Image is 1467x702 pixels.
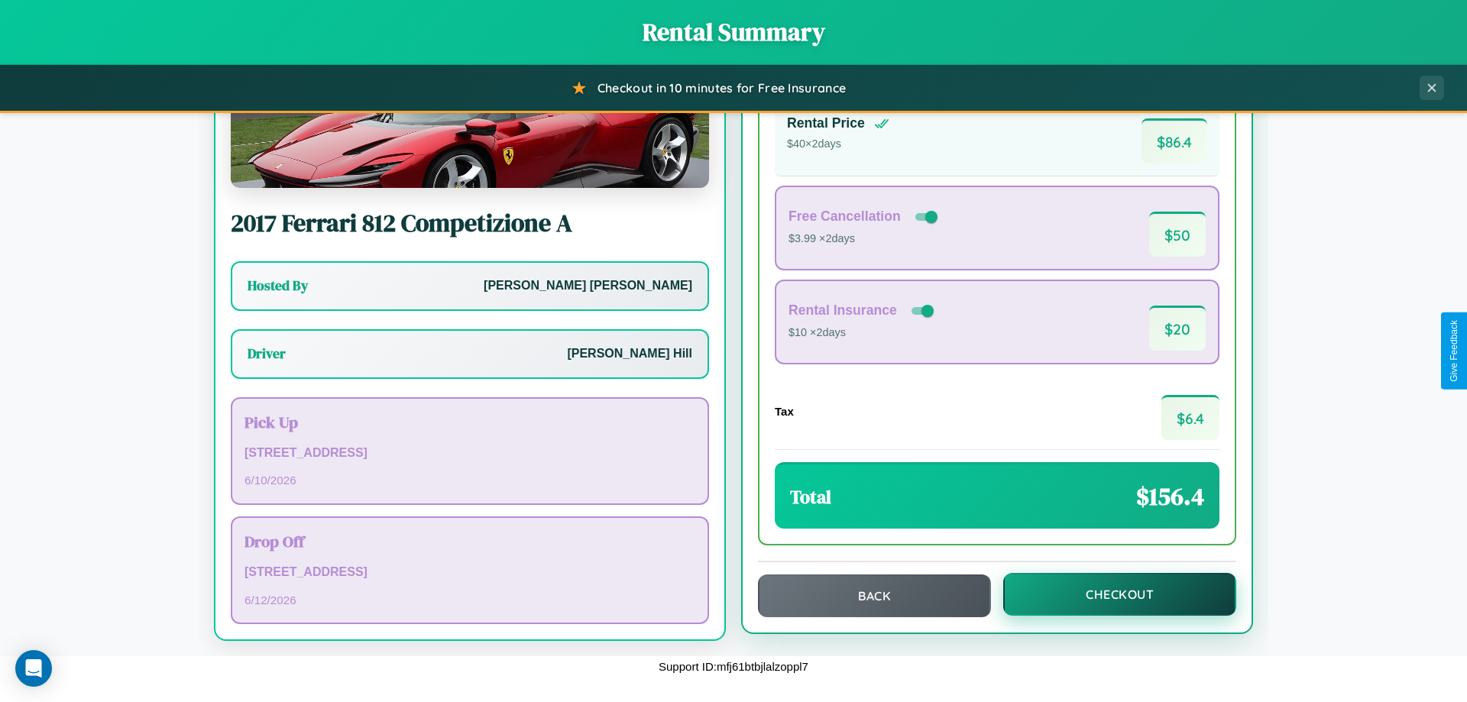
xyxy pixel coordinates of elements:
span: $ 156.4 [1136,480,1204,513]
h1: Rental Summary [15,15,1452,49]
p: $10 × 2 days [789,323,937,343]
span: $ 6.4 [1161,395,1219,440]
h3: Pick Up [244,411,695,433]
button: Back [758,574,991,617]
button: Checkout [1003,573,1236,616]
p: 6 / 10 / 2026 [244,470,695,490]
p: [PERSON_NAME] Hill [567,343,692,365]
p: [PERSON_NAME] [PERSON_NAME] [484,275,692,297]
span: $ 86.4 [1142,118,1207,163]
p: $3.99 × 2 days [789,229,941,249]
span: Checkout in 10 minutes for Free Insurance [597,80,846,95]
p: [STREET_ADDRESS] [244,561,695,584]
h4: Rental Price [787,115,865,131]
p: $ 40 × 2 days [787,134,889,154]
div: Open Intercom Messenger [15,650,52,687]
span: $ 50 [1149,212,1206,257]
p: 6 / 12 / 2026 [244,590,695,610]
h3: Total [790,484,831,510]
h3: Driver [248,345,286,363]
p: [STREET_ADDRESS] [244,442,695,464]
div: Give Feedback [1449,320,1459,382]
h4: Rental Insurance [789,302,897,319]
span: $ 20 [1149,306,1206,351]
h4: Tax [775,405,794,418]
h2: 2017 Ferrari 812 Competizione A [231,206,709,240]
h3: Drop Off [244,530,695,552]
h3: Hosted By [248,277,308,295]
h4: Free Cancellation [789,209,901,225]
p: Support ID: mfj61btbjlalzoppl7 [659,656,808,677]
